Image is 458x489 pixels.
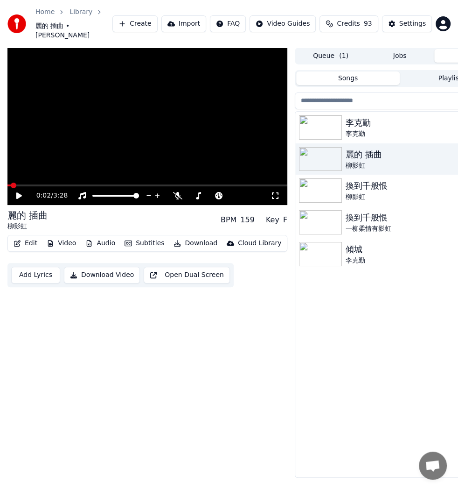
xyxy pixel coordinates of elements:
button: Edit [10,237,41,250]
button: Video [43,237,80,250]
div: / [36,191,59,200]
div: Settings [399,19,426,28]
span: ( 1 ) [339,51,348,61]
button: Video Guides [250,15,316,32]
nav: breadcrumb [35,7,112,40]
button: Songs [296,71,400,85]
button: Subtitles [121,237,168,250]
button: Import [161,15,206,32]
div: 麗的 插曲 [7,209,48,222]
img: youka [7,14,26,33]
button: Open Dual Screen [144,267,230,283]
div: 159 [240,214,255,226]
button: Download [170,237,221,250]
span: 3:28 [53,191,68,200]
button: FAQ [210,15,246,32]
button: Audio [82,237,119,250]
button: Queue [296,49,365,63]
button: Download Video [64,267,140,283]
a: Home [35,7,55,17]
span: 麗的 插曲 • [PERSON_NAME] [35,21,112,40]
span: Credits [337,19,360,28]
button: Create [112,15,158,32]
span: 0:02 [36,191,51,200]
div: Key [266,214,279,226]
div: Cloud Library [238,239,281,248]
button: Credits93 [319,15,378,32]
button: Settings [382,15,432,32]
div: 柳影虹 [7,222,48,231]
div: BPM [221,214,236,226]
div: Open chat [419,452,447,480]
span: 93 [364,19,372,28]
a: Library [69,7,92,17]
button: Add Lyrics [11,267,60,283]
div: F [283,214,287,226]
button: Jobs [365,49,434,63]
